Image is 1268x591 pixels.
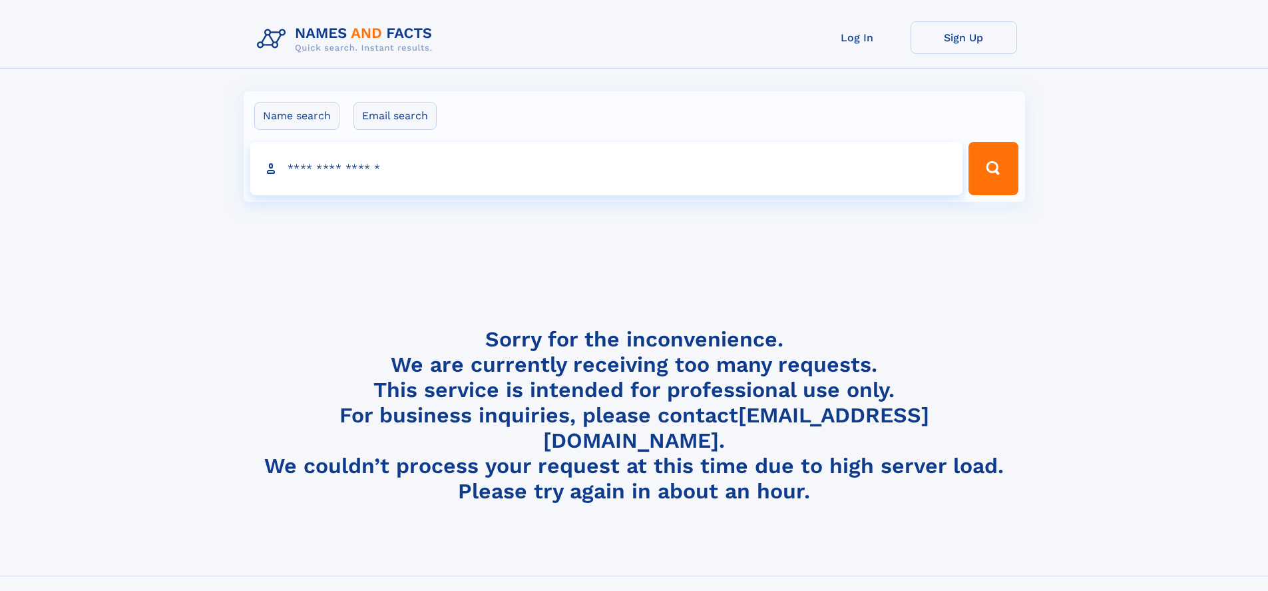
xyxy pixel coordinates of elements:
[353,102,437,130] label: Email search
[254,102,339,130] label: Name search
[968,142,1018,195] button: Search Button
[252,326,1017,504] h4: Sorry for the inconvenience. We are currently receiving too many requests. This service is intend...
[250,142,963,195] input: search input
[252,21,443,57] img: Logo Names and Facts
[804,21,911,54] a: Log In
[543,402,929,453] a: [EMAIL_ADDRESS][DOMAIN_NAME]
[911,21,1017,54] a: Sign Up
